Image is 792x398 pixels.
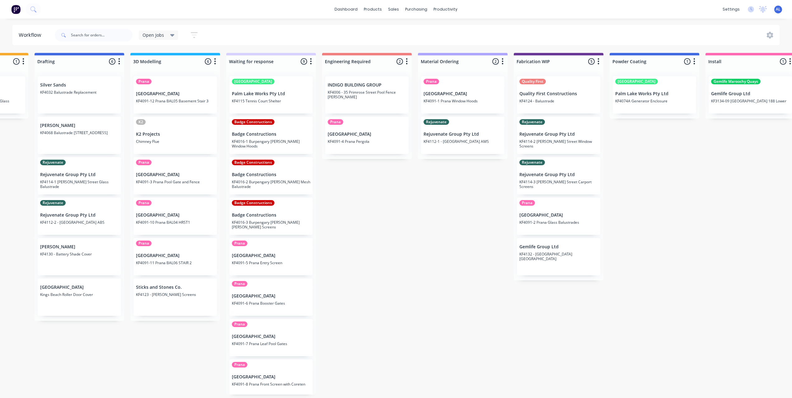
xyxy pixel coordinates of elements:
[424,99,502,103] p: KF4091-1 Prana Window Hoods
[229,279,313,316] div: Prana[GEOGRAPHIC_DATA]KF4091-6 Prana Booster Gates
[232,220,310,229] p: KF4016-3 Burpengary [PERSON_NAME] [PERSON_NAME] Screens
[232,160,274,165] div: Badge Constructions
[40,220,119,225] p: KF4112-2 - [GEOGRAPHIC_DATA] ABS
[232,241,247,246] div: Prana
[136,292,214,297] p: KF4123 - [PERSON_NAME] Screens
[136,260,214,265] p: KF4091-11 Prana BAL06 STAIR 2
[40,200,66,206] div: Rejuvenate
[519,244,598,250] p: Gemlife Group Ltd
[421,117,504,154] div: RejuvenateRejuvenate Group Pty LtdKF4112-1 - [GEOGRAPHIC_DATA] AMS
[424,139,502,144] p: KF4112-1 - [GEOGRAPHIC_DATA] AMS
[40,172,119,177] p: Rejuvenate Group Pty Ltd
[40,82,119,88] p: Silver Sands
[517,117,600,154] div: RejuvenateRejuvenate Group Pty LtdKF4114-2 [PERSON_NAME] Street Window Screens
[136,119,146,125] div: K2
[613,76,696,114] div: [GEOGRAPHIC_DATA]Palm Lake Works Pty LtdKF4074A Generator Enclosure
[517,157,600,194] div: RejuvenateRejuvenate Group Pty LtdKF4114-3 [PERSON_NAME] Street Carport Screens
[232,91,310,96] p: Palm Lake Works Pty Ltd
[232,180,310,189] p: KF4016-2 Burpengary [PERSON_NAME] Mesh Balustrade
[143,32,164,38] span: Open Jobs
[519,200,535,206] div: Prana
[136,139,214,144] p: Chimney Flue
[711,99,790,103] p: KF3134-09 [GEOGRAPHIC_DATA] 188 Lower
[519,132,598,137] p: Rejuvenate Group Pty Ltd
[711,79,761,84] div: Gemlife Maroochy Quays
[719,5,743,14] div: settings
[136,79,152,84] div: Prana
[615,91,694,96] p: Palm Lake Works Pty Ltd
[517,76,600,114] div: Quality FirstQuality First ConstructionsKF4124 - Balustrade
[229,319,313,356] div: Prana[GEOGRAPHIC_DATA]KF4091-7 Prana Leaf Pool Gates
[40,252,119,256] p: KF4130 - Battery Shade Cover
[134,117,217,154] div: K2K2 ProjectsChimney Flue
[232,200,274,206] div: Badge Constructions
[40,292,119,297] p: Kings Beach Roller Door Cover
[136,172,214,177] p: [GEOGRAPHIC_DATA]
[229,76,313,114] div: [GEOGRAPHIC_DATA]Palm Lake Works Pty LtdKF4115 Tennis Court Shelter
[361,5,385,14] div: products
[328,119,343,125] div: Prana
[517,238,600,275] div: Gemlife Group LtdKF4132 - [GEOGRAPHIC_DATA] [GEOGRAPHIC_DATA]
[519,79,546,84] div: Quality First
[517,198,600,235] div: Prana[GEOGRAPHIC_DATA]KF4091-2 Prana Glass Balustrades
[331,5,361,14] a: dashboard
[232,172,310,177] p: Badge Constructions
[134,279,217,316] div: Sticks and Stones Co.KF4123 - [PERSON_NAME] Screens
[232,253,310,258] p: [GEOGRAPHIC_DATA]
[136,91,214,96] p: [GEOGRAPHIC_DATA]
[38,157,121,194] div: RejuvenateRejuvenate Group Pty LtdKF4114-1 [PERSON_NAME] Street Glass Balustrade
[229,117,313,154] div: Badge ConstructionsBadge ConstructionsKF4016-1 Burpengary [PERSON_NAME] Window Hoods
[38,198,121,235] div: RejuvenateRejuvenate Group Pty LtdKF4112-2 - [GEOGRAPHIC_DATA] ABS
[40,123,119,128] p: [PERSON_NAME]
[232,260,310,265] p: KF4091-5 Prana Entry Screen
[325,76,409,114] div: INDIGO BUILDING GROUPKF4006 - 35 Primrose Street Pool Fence [PERSON_NAME]
[328,139,406,144] p: KF4091-4 Prana Pergola
[519,172,598,177] p: Rejuvenate Group Pty Ltd
[232,301,310,306] p: KF4091-6 Prana Booster Gates
[519,139,598,148] p: KF4114-2 [PERSON_NAME] Street Window Screens
[615,99,694,103] p: KF4074A Generator Enclosure
[134,157,217,194] div: Prana[GEOGRAPHIC_DATA]KF4091-3 Prana Pool Gate and Fence
[232,382,310,386] p: KF4091-8 Prana Front Screen with Coreten
[40,213,119,218] p: Rejuvenate Group Pty Ltd
[385,5,402,14] div: sales
[136,99,214,103] p: KF4091-12 Prana BAL05 Basement Stair 3
[136,213,214,218] p: [GEOGRAPHIC_DATA]
[136,132,214,137] p: K2 Projects
[232,321,247,327] div: Prana
[325,117,409,154] div: Prana[GEOGRAPHIC_DATA]KF4091-4 Prana Pergola
[615,79,658,84] div: [GEOGRAPHIC_DATA]
[519,91,598,96] p: Quality First Constructions
[40,285,119,290] p: [GEOGRAPHIC_DATA]
[424,132,502,137] p: Rejuvenate Group Pty Ltd
[328,132,406,137] p: [GEOGRAPHIC_DATA]
[136,220,214,225] p: KF4091-10 Prana BAL04 HRST1
[711,91,790,96] p: Gemlife Group Ltd
[424,79,439,84] div: Prana
[421,76,504,114] div: Prana[GEOGRAPHIC_DATA]KF4091-1 Prana Window Hoods
[232,341,310,346] p: KF4091-7 Prana Leaf Pool Gates
[40,160,66,165] div: Rejuvenate
[519,119,545,125] div: Rejuvenate
[232,334,310,339] p: [GEOGRAPHIC_DATA]
[519,160,545,165] div: Rejuvenate
[38,238,121,275] div: [PERSON_NAME]KF4130 - Battery Shade Cover
[519,180,598,189] p: KF4114-3 [PERSON_NAME] Street Carport Screens
[776,7,780,12] span: AL
[430,5,461,14] div: productivity
[424,91,502,96] p: [GEOGRAPHIC_DATA]
[519,99,598,103] p: KF4124 - Balustrade
[519,252,598,261] p: KF4132 - [GEOGRAPHIC_DATA] [GEOGRAPHIC_DATA]
[40,244,119,250] p: [PERSON_NAME]
[134,76,217,114] div: Prana[GEOGRAPHIC_DATA]KF4091-12 Prana BAL05 Basement Stair 3
[38,76,121,114] div: Silver SandsKF4032 Balustrade Replacement
[402,5,430,14] div: purchasing
[134,238,217,275] div: Prana[GEOGRAPHIC_DATA]KF4091-11 Prana BAL06 STAIR 2
[424,119,449,125] div: Rejuvenate
[19,31,44,39] div: Workflow
[71,29,133,41] input: Search for orders...
[229,157,313,194] div: Badge ConstructionsBadge ConstructionsKF4016-2 Burpengary [PERSON_NAME] Mesh Balustrade
[232,79,274,84] div: [GEOGRAPHIC_DATA]
[40,180,119,189] p: KF4114-1 [PERSON_NAME] Street Glass Balustrade
[134,198,217,235] div: Prana[GEOGRAPHIC_DATA]KF4091-10 Prana BAL04 HRST1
